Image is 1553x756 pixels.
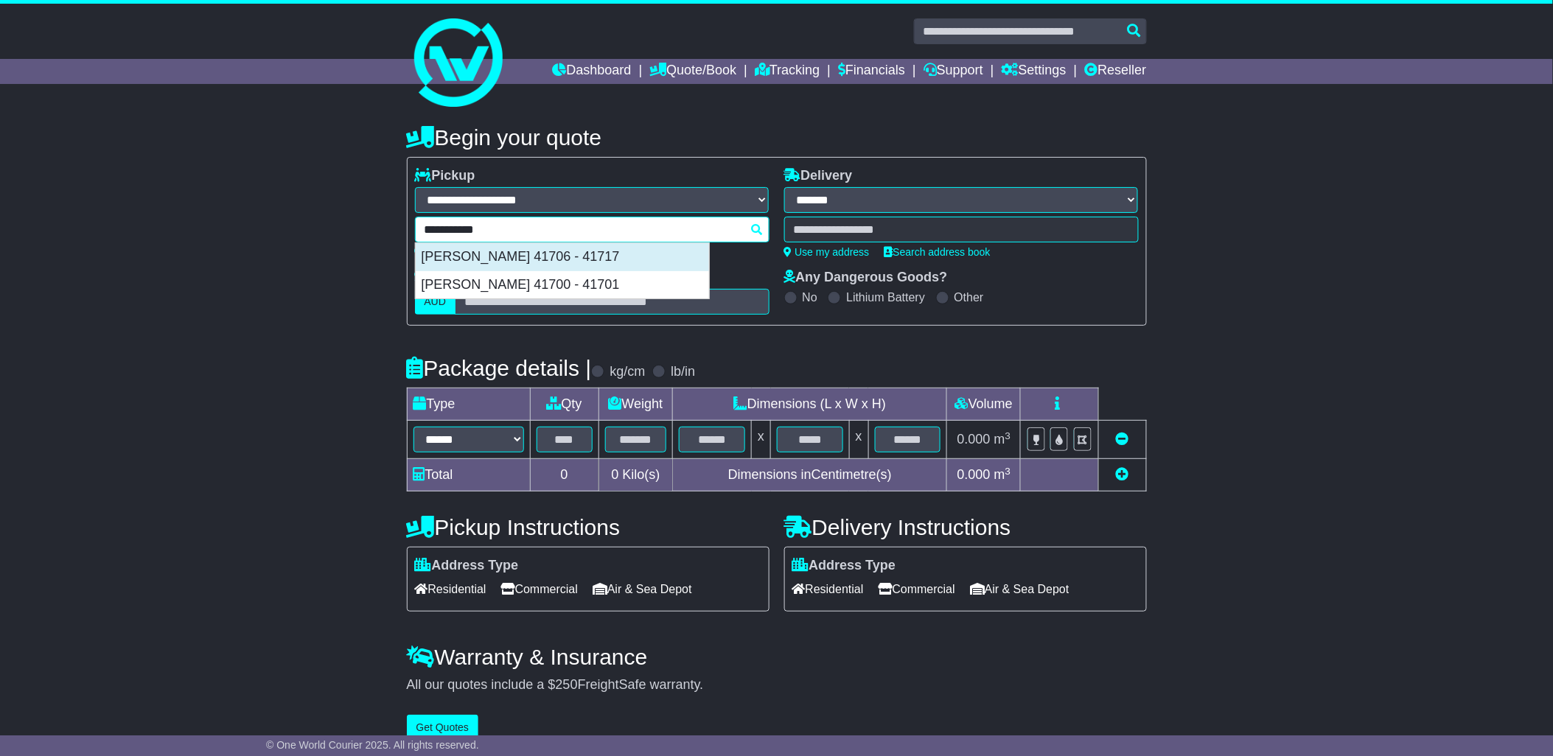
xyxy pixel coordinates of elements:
span: Commercial [501,578,578,601]
span: m [994,432,1011,447]
h4: Pickup Instructions [407,515,769,539]
a: Remove this item [1116,432,1129,447]
label: No [803,290,817,304]
span: Residential [415,578,486,601]
label: Address Type [792,558,896,574]
td: Dimensions (L x W x H) [673,388,947,421]
a: Support [924,59,983,84]
td: 0 [530,459,598,491]
a: Settings [1002,59,1067,84]
label: AUD [415,289,456,315]
td: Total [407,459,530,491]
label: Lithium Battery [846,290,925,304]
span: Air & Sea Depot [593,578,692,601]
span: Commercial [879,578,955,601]
span: 0.000 [957,467,991,482]
label: Pickup [415,168,475,184]
a: Reseller [1084,59,1146,84]
a: Financials [838,59,905,84]
a: Tracking [755,59,820,84]
label: Delivery [784,168,853,184]
h4: Package details | [407,356,592,380]
typeahead: Please provide city [415,217,769,242]
h4: Delivery Instructions [784,515,1147,539]
span: Air & Sea Depot [970,578,1069,601]
label: Address Type [415,558,519,574]
div: All our quotes include a $ FreightSafe warranty. [407,677,1147,693]
span: 250 [556,677,578,692]
td: Type [407,388,530,421]
td: Volume [947,388,1021,421]
a: Use my address [784,246,870,258]
td: Weight [598,388,673,421]
a: Dashboard [553,59,632,84]
h4: Warranty & Insurance [407,645,1147,669]
label: kg/cm [610,364,645,380]
div: [PERSON_NAME] 41706 - 41717 [416,243,709,271]
div: [PERSON_NAME] 41700 - 41701 [416,271,709,299]
span: 0.000 [957,432,991,447]
span: m [994,467,1011,482]
span: Residential [792,578,864,601]
sup: 3 [1005,430,1011,441]
button: Get Quotes [407,715,479,741]
label: Any Dangerous Goods? [784,270,948,286]
td: Dimensions in Centimetre(s) [673,459,947,491]
td: Kilo(s) [598,459,673,491]
h4: Begin your quote [407,125,1147,150]
a: Search address book [884,246,991,258]
td: x [752,421,771,459]
sup: 3 [1005,466,1011,477]
label: lb/in [671,364,695,380]
a: Quote/Book [649,59,736,84]
label: Other [955,290,984,304]
a: Add new item [1116,467,1129,482]
td: x [849,421,868,459]
span: 0 [611,467,618,482]
td: Qty [530,388,598,421]
span: © One World Courier 2025. All rights reserved. [266,739,479,751]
